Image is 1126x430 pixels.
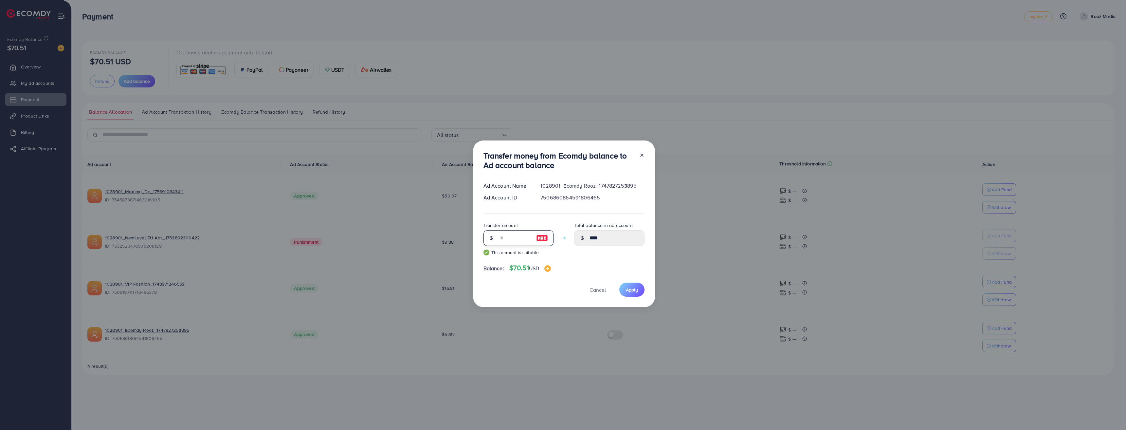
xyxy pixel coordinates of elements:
img: guide [483,250,489,255]
img: image [536,234,548,242]
img: image [544,265,551,272]
label: Total balance in ad account [574,222,633,229]
span: Balance: [483,265,504,272]
div: 7506860864591806465 [535,194,649,201]
span: Apply [626,287,638,293]
small: This amount is suitable [483,249,554,256]
h4: $70.51 [509,264,551,272]
span: USD [529,265,539,272]
div: Ad Account Name [478,182,536,190]
span: Cancel [590,286,606,293]
h3: Transfer money from Ecomdy balance to Ad account balance [483,151,634,170]
button: Apply [619,283,645,297]
div: 1028901_Ecomdy Rooz_1747827253895 [535,182,649,190]
iframe: Chat [1098,401,1121,425]
div: Ad Account ID [478,194,536,201]
button: Cancel [581,283,614,297]
label: Transfer amount [483,222,518,229]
